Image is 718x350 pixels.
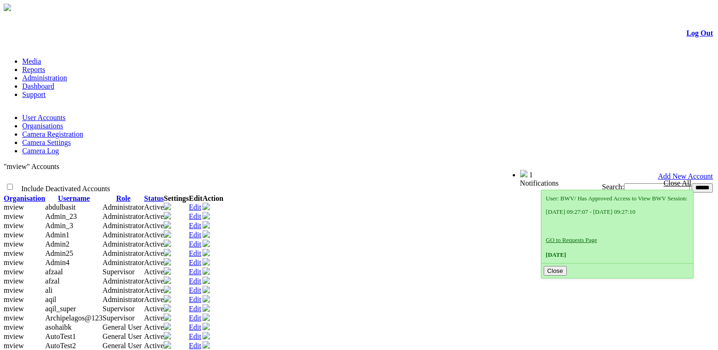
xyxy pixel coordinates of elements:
img: camera24.png [164,249,171,256]
td: Active [144,221,164,230]
td: Supervisor [103,267,144,277]
td: General User [103,332,144,341]
div: User: BWV/ Has Approved Access to View BWV Session: [546,195,688,259]
a: Deactivate [203,250,210,258]
td: Administrator [103,277,144,286]
a: Deactivate [203,314,210,322]
a: Organisations [22,122,63,130]
a: Deactivate [203,241,210,248]
span: abdulbasit [45,203,76,211]
td: Administrator [103,286,144,295]
img: user-active-green-icon.svg [203,212,210,219]
span: Welcome, aqil_super (Supervisor) [419,170,502,177]
a: Edit [189,203,202,211]
span: mview [4,342,24,350]
span: mview [4,212,24,220]
span: ali [45,286,53,294]
a: Camera Registration [22,130,83,138]
img: camera24.png [164,304,171,312]
a: Log Out [687,29,713,37]
td: Supervisor [103,314,144,323]
span: mview [4,323,24,331]
a: Deactivate [203,222,210,230]
span: [DATE] [546,251,566,258]
span: Admin1 [45,231,69,239]
td: Active [144,249,164,258]
span: Admin_23 [45,212,77,220]
a: Role [116,194,130,202]
td: Supervisor [103,304,144,314]
td: Active [144,212,164,221]
a: Reports [22,66,45,73]
img: user-active-green-icon.svg [203,277,210,284]
a: Edit [189,277,202,285]
span: Admin25 [45,249,73,257]
a: Edit [189,314,202,322]
td: Active [144,323,164,332]
span: AutoTest2 [45,342,76,350]
button: Close [544,266,567,276]
td: Active [144,240,164,249]
td: Active [144,258,164,267]
td: Active [144,304,164,314]
td: Active [144,267,164,277]
span: mview [4,314,24,322]
td: Administrator [103,295,144,304]
td: Administrator [103,240,144,249]
span: aqil [45,296,56,303]
a: Close All [663,179,691,187]
span: mview [4,277,24,285]
img: camera24.png [164,286,171,293]
span: mview [4,268,24,276]
a: Camera Log [22,147,59,155]
span: 1 [529,171,533,179]
img: user-active-green-icon.svg [203,240,210,247]
td: Administrator [103,258,144,267]
td: Active [144,230,164,240]
img: user-active-green-icon.svg [203,221,210,229]
a: Edit [189,268,202,276]
span: mview [4,305,24,313]
img: user-active-green-icon.svg [203,286,210,293]
img: camera24.png [164,341,171,349]
span: Admin4 [45,259,69,266]
th: Action [203,194,223,203]
img: user-active-green-icon.svg [203,258,210,266]
img: camera24.png [164,323,171,330]
img: user-active-green-icon.svg [203,341,210,349]
td: Administrator [103,230,144,240]
th: Edit [189,194,203,203]
a: Edit [189,240,202,248]
a: Deactivate [203,342,210,350]
a: Edit [189,342,202,350]
span: mview [4,222,24,229]
a: Deactivate [203,278,210,285]
span: "mview" Accounts [4,163,59,170]
th: Settings [164,194,189,203]
a: Camera Settings [22,139,71,146]
a: Deactivate [203,324,210,332]
span: mview [4,286,24,294]
span: Admin2 [45,240,69,248]
a: Dashboard [22,82,54,90]
span: asohaibk [45,323,72,331]
a: Deactivate [203,259,210,267]
a: Edit [189,212,202,220]
a: Edit [189,296,202,303]
span: aqil_super [45,305,76,313]
td: Active [144,295,164,304]
img: bell25.png [520,170,528,177]
img: user-active-green-icon.svg [203,267,210,275]
img: user-active-green-icon.svg [203,323,210,330]
p: [DATE] 09:27:07 - [DATE] 09:27:10 [546,208,688,216]
a: Edit [189,323,202,331]
a: Username [58,194,90,202]
img: camera24.png [164,314,171,321]
img: camera24.png [164,203,171,210]
a: Administration [22,74,67,82]
a: User Accounts [22,114,66,121]
a: Deactivate [203,213,210,221]
span: mview [4,231,24,239]
a: Organisation [4,194,45,202]
span: Admin_3 [45,222,73,229]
